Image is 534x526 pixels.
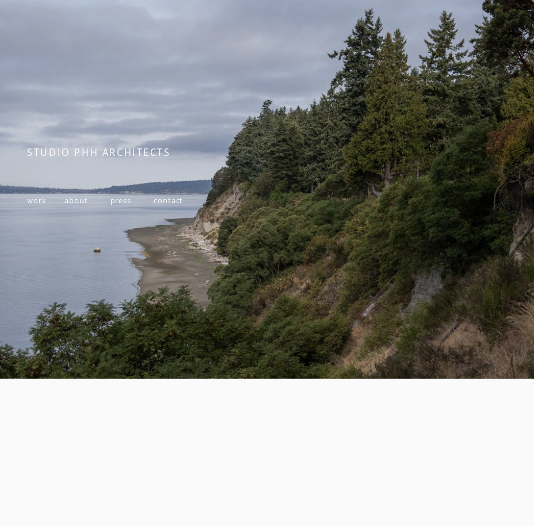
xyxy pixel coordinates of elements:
[27,195,47,205] a: work
[110,195,132,205] a: press
[27,146,171,159] span: STUDIO PHH ARCHITECTS
[64,195,88,205] a: about
[154,195,183,205] a: contact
